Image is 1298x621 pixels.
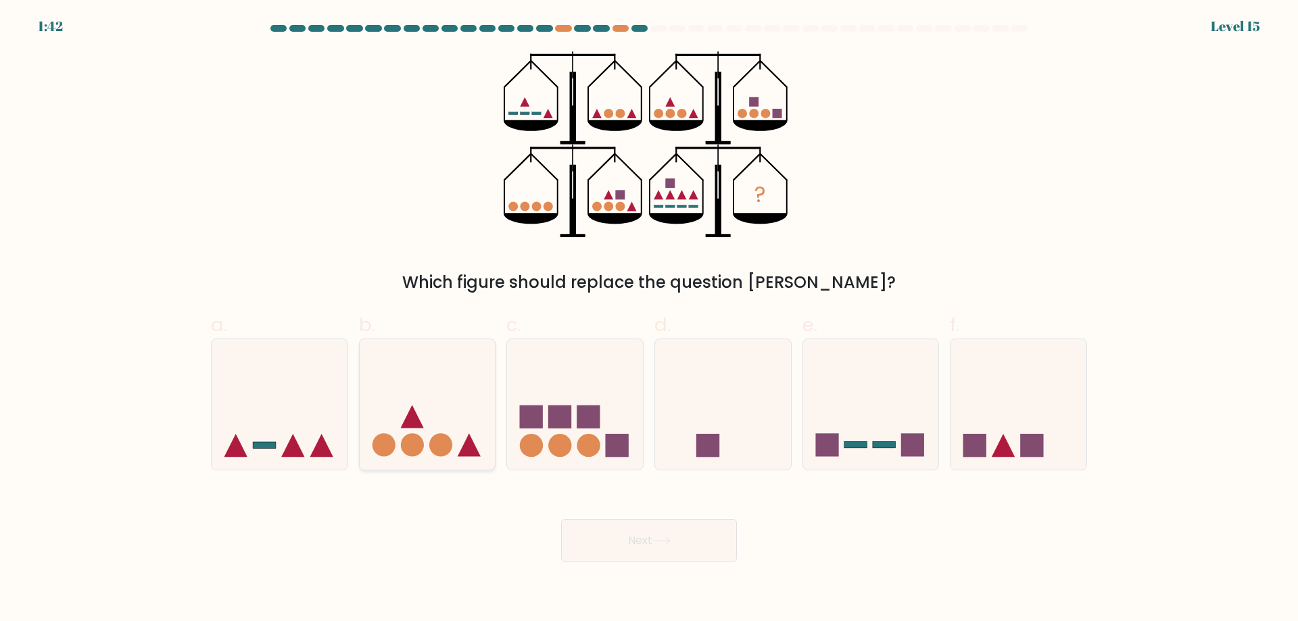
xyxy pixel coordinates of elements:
[654,312,671,338] span: d.
[506,312,521,338] span: c.
[561,519,737,562] button: Next
[802,312,817,338] span: e.
[219,270,1079,295] div: Which figure should replace the question [PERSON_NAME]?
[1211,16,1260,36] div: Level 15
[754,179,766,209] tspan: ?
[211,312,227,338] span: a.
[359,312,375,338] span: b.
[38,16,63,36] div: 1:42
[950,312,959,338] span: f.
